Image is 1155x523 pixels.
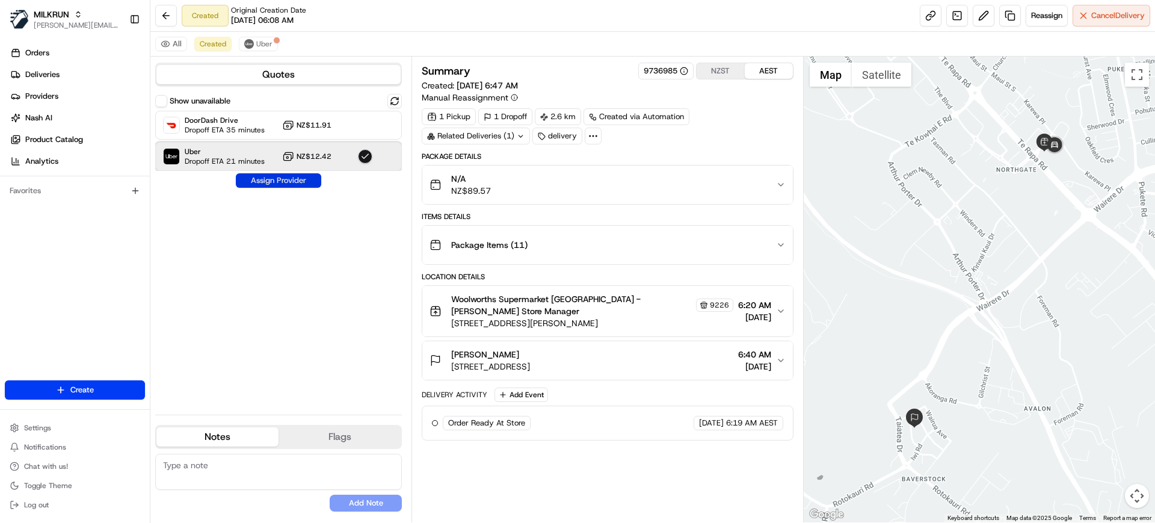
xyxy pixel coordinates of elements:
[710,300,729,310] span: 9226
[422,226,792,264] button: Package Items (11)
[5,497,145,513] button: Log out
[102,176,111,185] div: 💻
[114,175,193,187] span: API Documentation
[34,8,69,20] button: MILKRUN
[1125,484,1149,508] button: Map camera controls
[810,63,852,87] button: Show street map
[535,108,581,125] div: 2.6 km
[5,181,145,200] div: Favorites
[422,212,793,221] div: Items Details
[34,20,120,30] button: [PERSON_NAME][EMAIL_ADDRESS][DOMAIN_NAME]
[1103,515,1151,521] a: Report a map error
[236,173,321,188] button: Assign Provider
[25,69,60,80] span: Deliveries
[297,152,331,161] span: NZ$12.42
[194,37,232,51] button: Created
[745,63,793,79] button: AEST
[155,37,187,51] button: All
[120,204,146,213] span: Pylon
[24,442,66,452] span: Notifications
[738,348,771,361] span: 6:40 AM
[279,427,401,447] button: Flags
[1031,10,1062,21] span: Reassign
[24,175,92,187] span: Knowledge Base
[231,15,294,26] span: [DATE] 06:08 AM
[5,108,150,128] a: Nash AI
[12,176,22,185] div: 📗
[31,78,199,90] input: Clear
[41,127,152,137] div: We're available if you need us!
[231,5,306,15] span: Original Creation Date
[422,272,793,282] div: Location Details
[185,156,265,166] span: Dropoff ETA 21 minutes
[451,317,733,329] span: [STREET_ADDRESS][PERSON_NAME]
[5,152,150,171] a: Analytics
[1091,10,1145,21] span: Cancel Delivery
[422,91,518,104] button: Manual Reassignment
[422,166,792,204] button: N/ANZ$89.57
[5,458,145,475] button: Chat with us!
[5,5,125,34] button: MILKRUNMILKRUN[PERSON_NAME][EMAIL_ADDRESS][DOMAIN_NAME]
[807,507,846,522] a: Open this area in Google Maps (opens a new window)
[1079,515,1096,521] a: Terms
[697,63,745,79] button: NZST
[738,361,771,373] span: [DATE]
[164,149,179,164] img: Uber
[422,341,792,380] button: [PERSON_NAME][STREET_ADDRESS]6:40 AM[DATE]
[25,113,52,123] span: Nash AI
[25,91,58,102] span: Providers
[1006,515,1072,521] span: Map data ©2025 Google
[422,128,530,144] div: Related Deliveries (1)
[478,108,532,125] div: 1 Dropoff
[185,116,265,125] span: DoorDash Drive
[85,203,146,213] a: Powered byPylon
[7,170,97,191] a: 📗Knowledge Base
[256,39,273,49] span: Uber
[170,96,230,107] label: Show unavailable
[41,115,197,127] div: Start new chat
[205,119,219,133] button: Start new chat
[422,286,792,336] button: Woolworths Supermarket [GEOGRAPHIC_DATA] - [PERSON_NAME] Store Manager9226[STREET_ADDRESS][PERSON...
[12,48,219,67] p: Welcome 👋
[494,388,548,402] button: Add Event
[726,418,778,429] span: 6:19 AM AEST
[185,125,265,135] span: Dropoff ETA 35 minutes
[25,48,49,58] span: Orders
[97,170,198,191] a: 💻API Documentation
[5,43,150,63] a: Orders
[905,409,924,428] div: 2
[852,63,911,87] button: Show satellite imagery
[297,120,331,130] span: NZ$11.91
[24,462,68,471] span: Chat with us!
[5,65,150,84] a: Deliveries
[644,66,688,76] button: 9736985
[1043,134,1067,158] div: 1
[5,439,145,456] button: Notifications
[532,128,582,144] div: delivery
[451,361,530,373] span: [STREET_ADDRESS]
[422,66,470,76] h3: Summary
[451,185,491,197] span: NZ$89.57
[738,311,771,323] span: [DATE]
[451,239,528,251] span: Package Items ( 11 )
[807,507,846,522] img: Google
[5,477,145,494] button: Toggle Theme
[422,79,518,91] span: Created:
[244,39,254,49] img: uber-new-logo.jpeg
[422,91,508,104] span: Manual Reassignment
[422,108,476,125] div: 1 Pickup
[699,418,724,429] span: [DATE]
[1073,5,1150,26] button: CancelDelivery
[25,156,58,167] span: Analytics
[12,12,36,36] img: Nash
[10,10,29,29] img: MILKRUN
[24,481,72,491] span: Toggle Theme
[25,134,83,145] span: Product Catalog
[1125,63,1149,87] button: Toggle fullscreen view
[5,130,150,149] a: Product Catalog
[164,117,179,133] img: DoorDash Drive
[584,108,689,125] div: Created via Automation
[422,152,793,161] div: Package Details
